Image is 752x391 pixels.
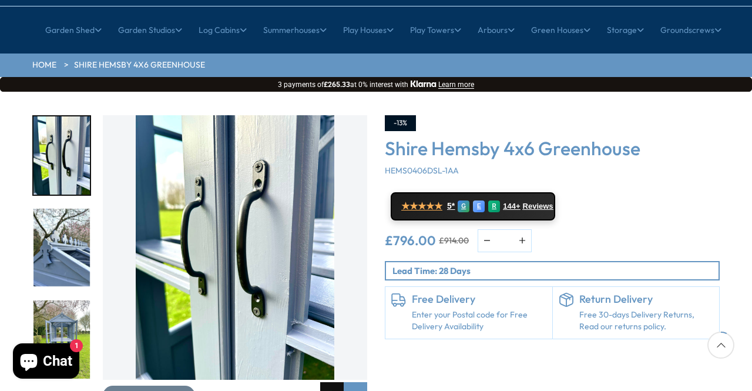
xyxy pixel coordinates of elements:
h6: Return Delivery [579,293,714,306]
span: 144+ [503,202,520,211]
img: IMG_1847_1547b2ec-33e0-4e60-8f7b-d74a3421af59_200x200.jpg [33,116,90,195]
a: Arbours [478,15,515,45]
a: Summerhouses [263,15,327,45]
p: Lead Time: 28 Days [392,265,719,277]
div: -13% [385,115,416,131]
img: Shire Hemsby 4x6 Greenhouse - Best Shed [103,115,367,380]
h3: Shire Hemsby 4x6 Greenhouse [385,137,720,159]
p: Free 30-days Delivery Returns, Read our returns policy. [579,309,714,332]
h6: Free Delivery [412,293,546,306]
span: ★★★★★ [401,200,442,212]
inbox-online-store-chat: Shopify online store chat [9,343,83,382]
a: Storage [607,15,644,45]
img: IMG_1850_7119004c-6cc5-4f86-9df2-199b07202afc_200x200.jpg [33,300,90,379]
ins: £796.00 [385,234,436,247]
span: Reviews [523,202,553,211]
span: HEMS0406DSL-1AA [385,165,459,176]
del: £914.00 [439,236,469,245]
a: Play Towers [410,15,461,45]
a: Shire Hemsby 4x6 Greenhouse [74,59,205,71]
a: Garden Shed [45,15,102,45]
a: Log Cabins [199,15,247,45]
a: Garden Studios [118,15,182,45]
div: E [473,200,485,212]
div: G [458,200,469,212]
a: Enter your Postal code for Free Delivery Availability [412,309,546,332]
div: 4 / 10 [32,115,91,196]
a: Green Houses [531,15,590,45]
div: 6 / 10 [32,299,91,380]
div: R [488,200,500,212]
a: ★★★★★ 5* G E R 144+ Reviews [391,192,555,220]
a: Groundscrews [660,15,721,45]
img: IMG_1849_fdaf9d77-66d3-4f42-a1ad-463b7db94f7e_200x200.jpg [33,209,90,287]
a: Play Houses [343,15,394,45]
div: 5 / 10 [32,208,91,288]
a: HOME [32,59,56,71]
